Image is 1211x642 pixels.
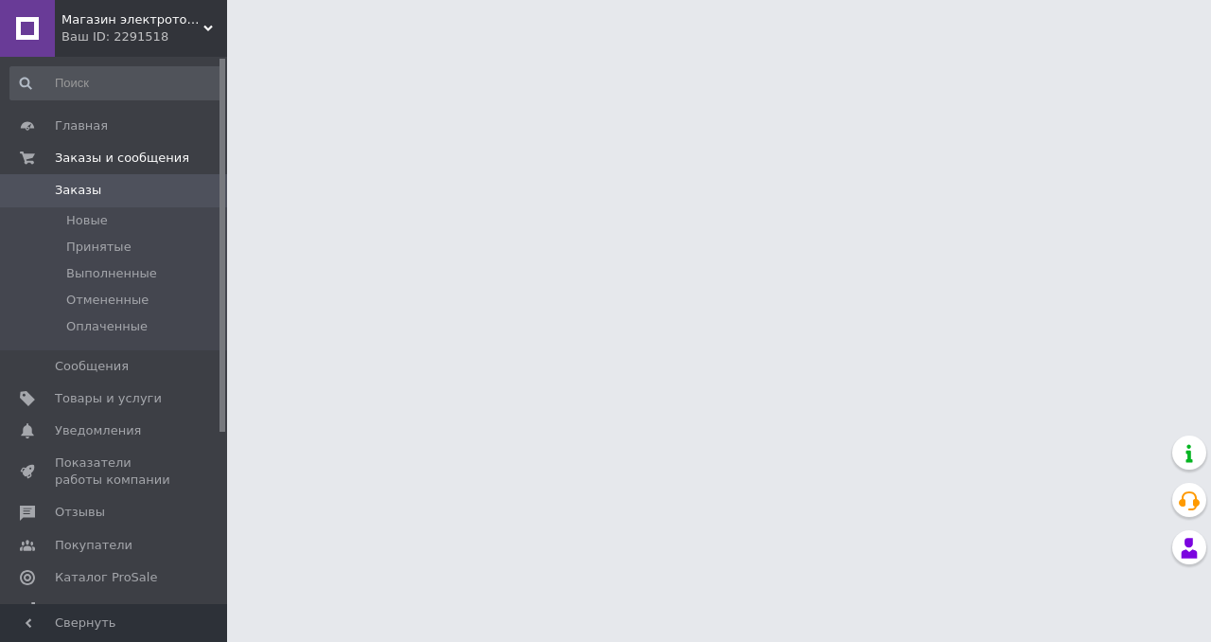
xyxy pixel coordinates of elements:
span: Покупатели [55,537,132,554]
span: Заказы [55,182,101,199]
span: Новые [66,212,108,229]
div: Ваш ID: 2291518 [61,28,227,45]
span: Отмененные [66,292,149,309]
span: Товары и услуги [55,390,162,407]
span: Выполненные [66,265,157,282]
span: Главная [55,117,108,134]
span: Показатели работы компании [55,455,175,489]
span: Магазин электротоваров "Electro-kr" [61,11,203,28]
span: Заказы и сообщения [55,150,189,167]
span: Отзывы [55,504,105,521]
span: Оплаченные [66,318,148,335]
span: Аналитика [55,601,125,618]
span: Принятые [66,239,132,256]
span: Сообщения [55,358,129,375]
input: Поиск [9,66,223,100]
span: Уведомления [55,422,141,439]
span: Каталог ProSale [55,569,157,586]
